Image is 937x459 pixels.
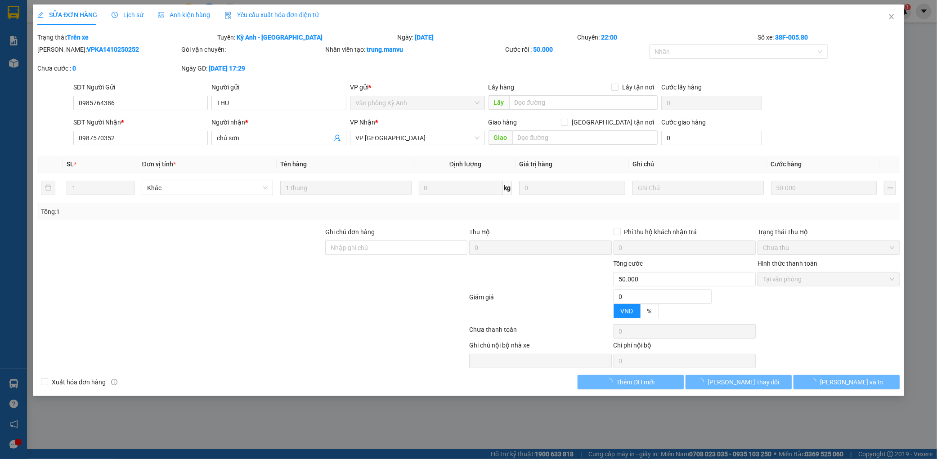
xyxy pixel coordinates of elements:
span: Khác [147,181,268,195]
b: 50.000 [534,46,553,53]
span: loading [698,379,708,385]
span: Thu Hộ [469,228,490,236]
div: Cước rồi : [506,45,648,54]
span: Thêm ĐH mới [616,377,655,387]
span: Phí thu hộ khách nhận trả [621,227,701,237]
div: Nhân viên tạo: [325,45,503,54]
div: Tổng: 1 [41,207,362,217]
input: Ghi Chú [632,181,764,195]
input: Ghi chú đơn hàng [325,241,467,255]
span: SỬA ĐƠN HÀNG [37,11,97,18]
span: % [647,307,652,315]
div: Chưa cước : [37,63,179,73]
b: 22:00 [601,34,618,41]
div: Người nhận [211,117,346,127]
span: VP Mỹ Đình [355,131,480,145]
div: Chưa thanh toán [469,325,613,340]
span: loading [606,379,616,385]
span: Cước hàng [771,160,802,168]
div: Ngày: [396,32,576,42]
span: Tên hàng [280,160,307,168]
label: Cước giao hàng [661,119,706,126]
div: Tuyến: [216,32,396,42]
span: [PERSON_NAME] và In [820,377,883,387]
b: 38F-005.80 [775,34,808,41]
b: trung.manvu [367,46,403,53]
span: Giá trị hàng [519,160,552,168]
span: SL [67,160,74,168]
button: plus [884,181,896,195]
span: Lấy [489,95,509,110]
b: VPKA1410250252 [87,46,139,53]
div: [PERSON_NAME]: [37,45,179,54]
span: info-circle [111,379,117,385]
label: Ghi chú đơn hàng [325,228,375,236]
div: Ghi chú nội bộ nhà xe [469,340,611,354]
span: loading [810,379,820,385]
input: Cước giao hàng [661,131,762,145]
span: picture [158,12,164,18]
input: Cước lấy hàng [661,96,762,110]
span: Định lượng [449,160,481,168]
input: Dọc đường [512,130,658,145]
span: [PERSON_NAME] thay đổi [708,377,780,387]
span: user-add [334,134,341,142]
button: delete [41,181,55,195]
button: [PERSON_NAME] và In [794,375,900,389]
span: Văn phòng Kỳ Anh [355,96,480,110]
span: Đơn vị tính [142,160,175,168]
div: SĐT Người Nhận [73,117,208,127]
b: Trên xe [67,34,89,41]
span: kg [503,181,512,195]
div: SĐT Người Gửi [73,82,208,92]
div: Chi phí nội bộ [614,340,756,354]
input: VD: Bàn, Ghế [280,181,412,195]
button: Thêm ĐH mới [578,375,684,389]
span: Tại văn phòng [763,272,894,286]
div: Người gửi [211,82,346,92]
span: Lịch sử [112,11,143,18]
b: [DATE] [415,34,434,41]
button: [PERSON_NAME] thay đổi [686,375,792,389]
span: Tổng cước [614,260,643,267]
span: Giao hàng [489,119,517,126]
span: clock-circle [112,12,118,18]
div: VP gửi [350,82,485,92]
div: Ngày GD: [181,63,323,73]
label: Hình thức thanh toán [758,260,817,267]
span: [GEOGRAPHIC_DATA] tận nơi [568,117,658,127]
span: close [888,13,895,20]
button: Close [879,4,904,30]
span: Giao [489,130,512,145]
div: Chuyến: [577,32,757,42]
label: Cước lấy hàng [661,84,702,91]
div: Trạng thái Thu Hộ [758,227,900,237]
span: VND [621,307,633,315]
b: 0 [72,65,76,72]
input: Dọc đường [509,95,658,110]
span: Chưa thu [763,241,894,254]
th: Ghi chú [629,156,767,173]
span: Yêu cầu xuất hóa đơn điện tử [224,11,319,18]
b: [DATE] 17:29 [209,65,245,72]
span: Xuất hóa đơn hàng [48,377,109,387]
span: VP Nhận [350,119,375,126]
span: Lấy tận nơi [619,82,658,92]
input: 0 [519,181,625,195]
span: edit [37,12,44,18]
span: Lấy hàng [489,84,515,91]
div: Số xe: [757,32,901,42]
input: 0 [771,181,877,195]
span: Ảnh kiện hàng [158,11,210,18]
div: Gói vận chuyển: [181,45,323,54]
div: Trạng thái: [36,32,216,42]
div: Giảm giá [469,292,613,322]
img: icon [224,12,232,19]
b: Kỳ Anh - [GEOGRAPHIC_DATA] [237,34,323,41]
